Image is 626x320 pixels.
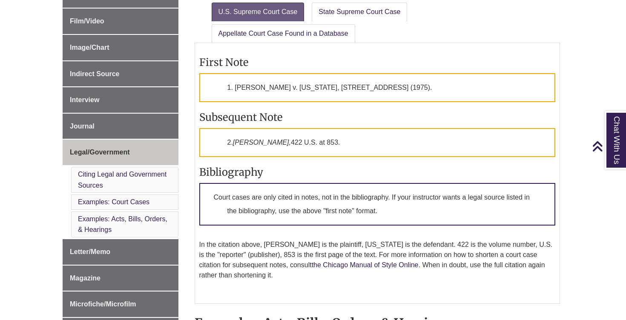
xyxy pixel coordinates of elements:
[199,166,556,179] h3: Bibliography
[63,114,178,139] a: Journal
[70,274,101,282] span: Magazine
[63,140,178,165] a: Legal/Government
[63,266,178,291] a: Magazine
[312,3,407,21] a: State Supreme Court Case
[63,35,178,60] a: Image/Chart
[199,73,556,102] p: 1. [PERSON_NAME] v. [US_STATE], [STREET_ADDRESS] (1975).
[199,128,556,157] p: 2. 422 U.S. at 853.
[199,111,556,124] h3: Subsequent Note
[199,56,556,69] h3: First Note
[63,239,178,265] a: Letter/Memo
[199,240,556,280] p: In the citation above, [PERSON_NAME] is the plaintiff, [US_STATE] is the defendant. 422 is the vo...
[70,300,136,308] span: Microfiche/Microfilm
[212,24,355,43] a: Appellate Court Case Found in a Database
[592,140,624,152] a: Back to Top
[63,87,178,113] a: Interview
[63,9,178,34] a: Film/Video
[233,139,291,146] em: [PERSON_NAME],
[70,44,109,51] span: Image/Chart
[312,261,419,269] a: the Chicago Manual of Style Online
[70,123,95,130] span: Journal
[70,96,99,103] span: Interview
[78,171,167,189] a: Citing Legal and Government Sources
[70,17,104,25] span: Film/Video
[199,183,556,226] p: Court cases are only cited in notes, not in the bibliography. If your instructor wants a legal so...
[63,61,178,87] a: Indirect Source
[63,291,178,317] a: Microfiche/Microfilm
[78,215,167,234] a: Examples: Acts, Bills, Orders, & Hearings
[70,149,129,156] span: Legal/Government
[78,198,149,206] a: Examples: Court Cases
[70,70,119,77] span: Indirect Source
[70,248,110,255] span: Letter/Memo
[212,3,304,21] a: U.S. Supreme Court Case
